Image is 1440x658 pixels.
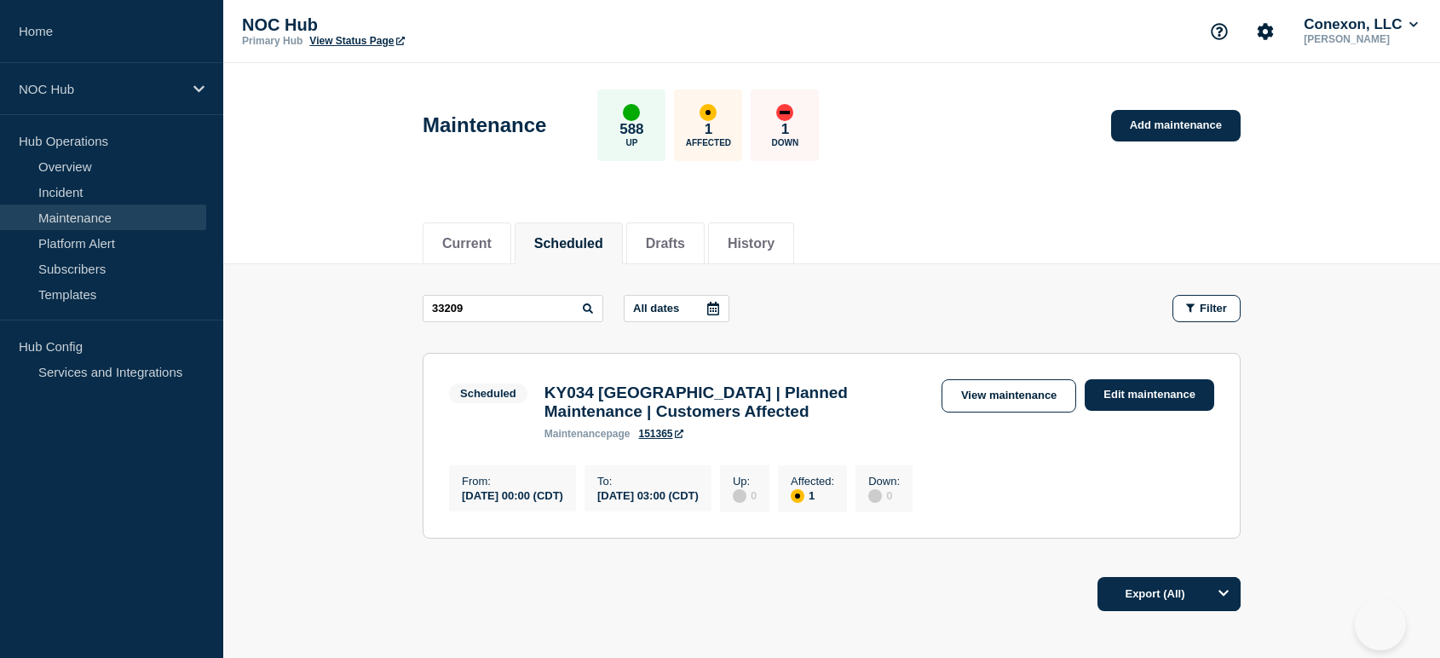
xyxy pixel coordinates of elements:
[686,138,731,147] p: Affected
[1300,16,1421,33] button: Conexon, LLC
[733,488,757,503] div: 0
[597,475,699,488] p: To :
[534,236,603,251] button: Scheduled
[1200,302,1227,315] span: Filter
[624,295,729,322] button: All dates
[462,488,563,502] div: [DATE] 00:00 (CDT)
[772,138,799,147] p: Down
[242,35,302,47] p: Primary Hub
[460,387,516,400] div: Scheduled
[544,384,924,421] h3: KY034 [GEOGRAPHIC_DATA] | Planned Maintenance | Customers Affected
[1247,14,1283,49] button: Account settings
[781,121,789,138] p: 1
[1300,33,1421,45] p: [PERSON_NAME]
[1085,379,1214,411] a: Edit maintenance
[544,428,631,440] p: page
[462,475,563,488] p: From :
[733,489,746,503] div: disabled
[619,121,643,138] p: 588
[942,379,1076,413] a: View maintenance
[1097,577,1241,611] button: Export (All)
[423,113,546,137] h1: Maintenance
[544,428,607,440] span: maintenance
[791,489,804,503] div: affected
[638,428,683,440] a: 151365
[442,236,492,251] button: Current
[868,489,882,503] div: disabled
[646,236,685,251] button: Drafts
[868,475,900,488] p: Down :
[309,35,404,47] a: View Status Page
[242,15,583,35] p: NOC Hub
[1201,14,1237,49] button: Support
[776,104,793,121] div: down
[1207,577,1241,611] button: Options
[791,475,834,488] p: Affected :
[791,488,834,503] div: 1
[1355,599,1406,650] iframe: Help Scout Beacon - Open
[705,121,712,138] p: 1
[700,104,717,121] div: affected
[19,82,182,96] p: NOC Hub
[733,475,757,488] p: Up :
[1172,295,1241,322] button: Filter
[728,236,775,251] button: History
[625,138,637,147] p: Up
[597,488,699,502] div: [DATE] 03:00 (CDT)
[1111,110,1241,141] a: Add maintenance
[623,104,640,121] div: up
[423,295,603,322] input: Search maintenances
[868,488,900,503] div: 0
[633,302,679,315] p: All dates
